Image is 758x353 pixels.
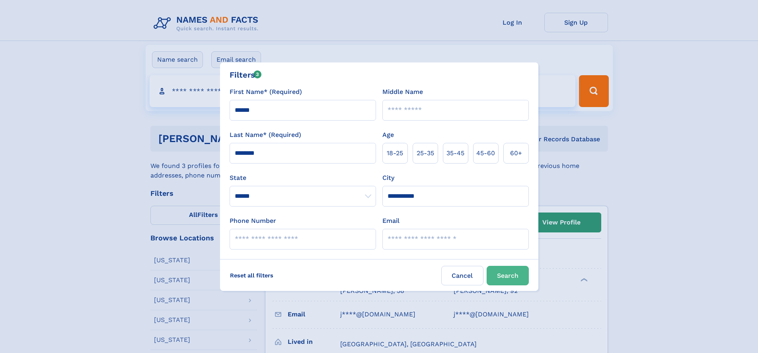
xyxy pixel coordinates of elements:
[382,216,399,226] label: Email
[230,173,376,183] label: State
[417,148,434,158] span: 25‑35
[476,148,495,158] span: 45‑60
[230,130,301,140] label: Last Name* (Required)
[446,148,464,158] span: 35‑45
[382,173,394,183] label: City
[487,266,529,285] button: Search
[441,266,483,285] label: Cancel
[230,216,276,226] label: Phone Number
[230,69,262,81] div: Filters
[382,87,423,97] label: Middle Name
[382,130,394,140] label: Age
[225,266,279,285] label: Reset all filters
[510,148,522,158] span: 60+
[230,87,302,97] label: First Name* (Required)
[387,148,403,158] span: 18‑25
